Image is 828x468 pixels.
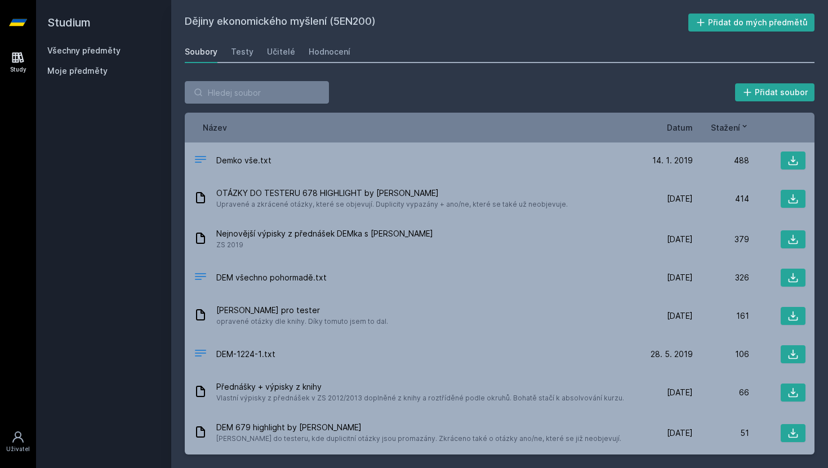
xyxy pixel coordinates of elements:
span: DEM-1224-1.txt [216,349,275,360]
span: ZS 2019 [216,239,433,251]
button: Datum [667,122,693,133]
span: 14. 1. 2019 [652,155,693,166]
span: Demko vše.txt [216,155,271,166]
div: TXT [194,270,207,286]
span: DEM 679 highlight by [PERSON_NAME] [216,422,621,433]
span: Přednášky + výpisky z knihy [216,381,624,393]
span: DEM všechno pohormadě.txt [216,272,327,283]
a: Testy [231,41,253,63]
div: Uživatel [6,445,30,453]
span: [DATE] [667,272,693,283]
div: Testy [231,46,253,57]
a: Hodnocení [309,41,350,63]
a: Uživatel [2,425,34,459]
div: TXT [194,346,207,363]
span: [DATE] [667,427,693,439]
span: [DATE] [667,310,693,322]
span: Vlastní výpisky z přednášek v ZS 2012/2013 doplněné z knihy a roztříděné podle okruhů. Bohatě sta... [216,393,624,404]
button: Stažení [711,122,749,133]
a: Study [2,45,34,79]
div: 379 [693,234,749,245]
a: Soubory [185,41,217,63]
div: 326 [693,272,749,283]
div: 106 [693,349,749,360]
a: Učitelé [267,41,295,63]
button: Název [203,122,227,133]
span: 28. 5. 2019 [651,349,693,360]
div: Učitelé [267,46,295,57]
div: Soubory [185,46,217,57]
span: opravené otázky dle knihy. Díky tomuto jsem to dal. [216,316,388,327]
div: 66 [693,387,749,398]
div: TXT [194,153,207,169]
button: Přidat soubor [735,83,815,101]
span: Nejnovější výpisky z přednášek DEMka s [PERSON_NAME] [216,228,433,239]
div: 488 [693,155,749,166]
div: 414 [693,193,749,204]
div: 51 [693,427,749,439]
div: Hodnocení [309,46,350,57]
span: [PERSON_NAME] pro tester [216,305,388,316]
span: [PERSON_NAME] do testeru, kde duplicitní otázky jsou promazány. Zkráceno také o otázky ano/ne, kt... [216,433,621,444]
div: Study [10,65,26,74]
span: [DATE] [667,234,693,245]
a: Všechny předměty [47,46,121,55]
span: Stažení [711,122,740,133]
span: [DATE] [667,387,693,398]
span: [DATE] [667,193,693,204]
input: Hledej soubor [185,81,329,104]
span: OTÁZKY DO TESTERU 678 HIGHLIGHT by [PERSON_NAME] [216,188,568,199]
button: Přidat do mých předmětů [688,14,815,32]
div: 161 [693,310,749,322]
span: Moje předměty [47,65,108,77]
span: Upravené a zkrácené otázky, které se objevují. Duplicity vypazány + ano/ne, které se také už neob... [216,199,568,210]
h2: Dějiny ekonomického myšlení (5EN200) [185,14,688,32]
